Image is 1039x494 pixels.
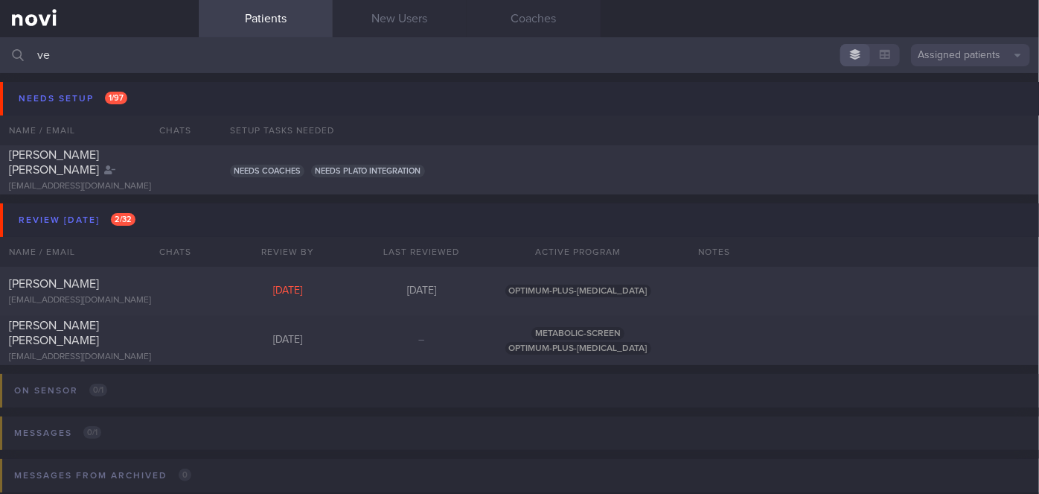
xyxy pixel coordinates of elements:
[9,181,190,192] div: [EMAIL_ADDRESS][DOMAIN_NAME]
[221,285,355,298] div: [DATE]
[9,320,99,346] span: [PERSON_NAME] [PERSON_NAME]
[10,423,105,443] div: Messages
[221,115,1039,145] div: Setup tasks needed
[355,285,489,298] div: [DATE]
[139,237,199,267] div: Chats
[83,426,101,439] span: 0 / 1
[230,165,304,177] span: Needs coaches
[10,381,111,401] div: On sensor
[690,237,1039,267] div: Notes
[311,165,425,177] span: Needs plato integration
[139,115,199,145] div: Chats
[505,285,651,297] span: OPTIMUM-PLUS-[MEDICAL_DATA]
[221,237,355,267] div: Review By
[531,327,624,340] span: METABOLIC-SCREEN
[221,334,355,347] div: [DATE]
[355,334,489,347] div: –
[9,295,190,306] div: [EMAIL_ADDRESS][DOMAIN_NAME]
[15,210,139,230] div: Review [DATE]
[9,278,99,290] span: [PERSON_NAME]
[9,149,99,176] span: [PERSON_NAME] [PERSON_NAME]
[89,384,107,396] span: 0 / 1
[10,466,195,486] div: Messages from Archived
[505,342,651,355] span: OPTIMUM-PLUS-[MEDICAL_DATA]
[105,92,127,104] span: 1 / 97
[9,352,190,363] div: [EMAIL_ADDRESS][DOMAIN_NAME]
[111,213,135,226] span: 2 / 32
[911,44,1030,66] button: Assigned patients
[179,469,191,481] span: 0
[489,237,668,267] div: Active Program
[355,237,489,267] div: Last Reviewed
[15,89,131,109] div: Needs setup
